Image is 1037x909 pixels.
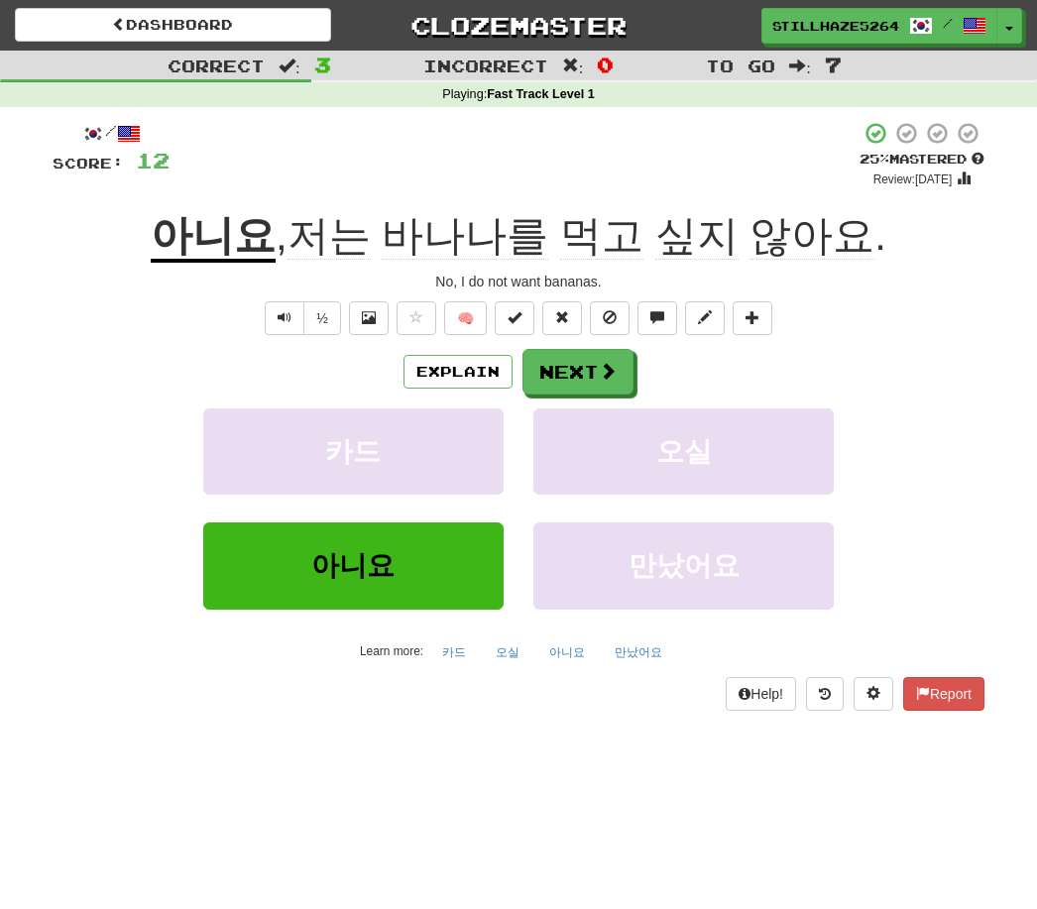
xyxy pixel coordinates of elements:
button: Report [903,677,984,711]
u: 아니요 [151,212,276,263]
button: Round history (alt+y) [806,677,844,711]
span: : [789,57,811,74]
span: To go [706,56,775,75]
span: 0 [597,53,614,76]
span: 카드 [325,436,381,467]
button: 오실 [485,637,530,667]
button: Discuss sentence (alt+u) [637,301,677,335]
button: Play sentence audio (ctl+space) [265,301,304,335]
span: , . [276,212,886,260]
div: No, I do not want bananas. [53,272,984,291]
button: 만났어요 [604,637,673,667]
span: : [279,57,300,74]
button: 🧠 [444,301,487,335]
div: Text-to-speech controls [261,301,341,335]
button: 카드 [203,408,504,495]
span: 싶지 [655,212,739,260]
button: Ignore sentence (alt+i) [590,301,630,335]
a: Clozemaster [361,8,677,43]
span: 아니요 [311,550,395,581]
small: Learn more: [360,644,423,658]
a: StillHaze5264 / [761,8,997,44]
span: 바나나를 [382,212,548,260]
button: Edit sentence (alt+d) [685,301,725,335]
span: Incorrect [423,56,548,75]
span: 7 [825,53,842,76]
button: ½ [303,301,341,335]
strong: Fast Track Level 1 [487,87,595,101]
span: 3 [314,53,331,76]
button: 만났어요 [533,522,834,609]
button: Show image (alt+x) [349,301,389,335]
button: Explain [403,355,513,389]
a: Dashboard [15,8,331,42]
button: Reset to 0% Mastered (alt+r) [542,301,582,335]
div: Mastered [860,151,984,169]
span: Correct [168,56,265,75]
span: 먹고 [560,212,643,260]
span: / [943,16,953,30]
button: Help! [726,677,796,711]
small: Review: [DATE] [873,172,953,186]
span: Score: [53,155,124,171]
span: 만났어요 [629,550,740,581]
span: 저는 [288,212,371,260]
button: Favorite sentence (alt+f) [397,301,436,335]
button: Next [522,349,634,395]
span: : [562,57,584,74]
span: 12 [136,148,170,172]
button: 아니요 [538,637,596,667]
span: 25 % [860,151,889,167]
div: / [53,121,170,146]
button: 아니요 [203,522,504,609]
span: 않아요 [749,212,874,260]
span: StillHaze5264 [772,17,899,35]
span: 오실 [656,436,712,467]
button: 카드 [431,637,477,667]
button: 오실 [533,408,834,495]
button: Set this sentence to 100% Mastered (alt+m) [495,301,534,335]
button: Add to collection (alt+a) [733,301,772,335]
